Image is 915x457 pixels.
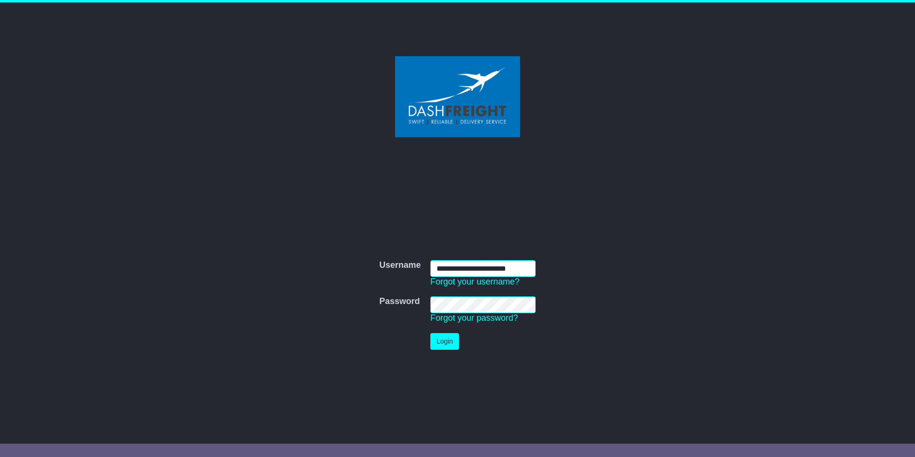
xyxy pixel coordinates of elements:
[430,277,519,286] a: Forgot your username?
[395,56,520,137] img: Dash Freight
[430,313,518,323] a: Forgot your password?
[430,333,459,350] button: Login
[379,296,420,307] label: Password
[379,260,421,271] label: Username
